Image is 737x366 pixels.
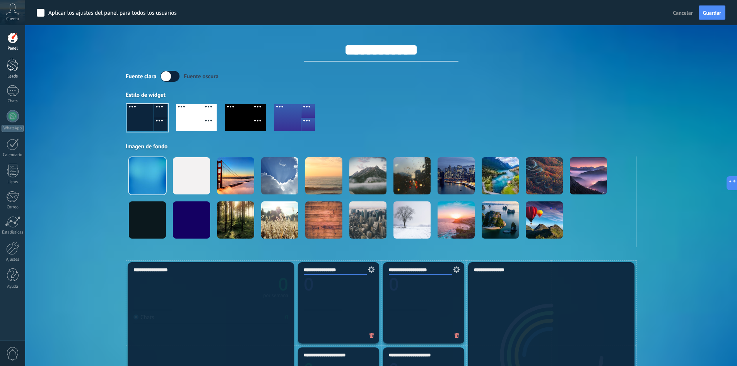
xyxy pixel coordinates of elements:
[2,230,24,235] div: Estadísticas
[126,73,156,80] div: Fuente clara
[126,91,636,99] div: Estilo de widget
[2,284,24,289] div: Ayuda
[6,17,19,22] span: Cuenta
[703,10,721,15] span: Guardar
[2,153,24,158] div: Calendario
[2,180,24,185] div: Listas
[2,74,24,79] div: Leads
[2,205,24,210] div: Correo
[48,9,177,17] div: Aplicar los ajustes del panel para todos los usuarios
[2,99,24,104] div: Chats
[184,73,219,80] div: Fuente oscura
[2,257,24,262] div: Ajustes
[2,46,24,51] div: Panel
[126,143,636,150] div: Imagen de fondo
[699,5,725,20] button: Guardar
[2,125,24,132] div: WhatsApp
[673,9,693,16] span: Cancelar
[670,7,696,19] button: Cancelar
